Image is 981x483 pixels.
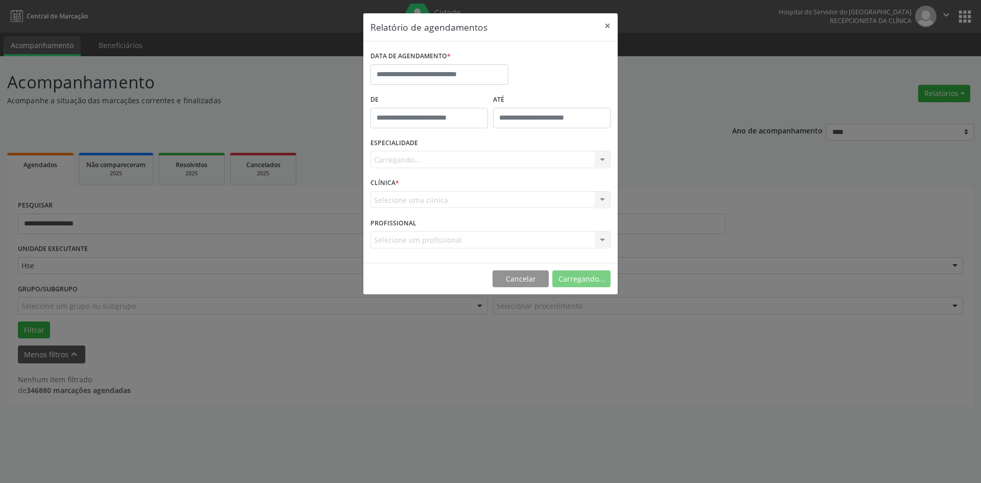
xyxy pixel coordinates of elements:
[370,135,418,151] label: ESPECIALIDADE
[493,92,611,108] label: ATÉ
[597,13,618,38] button: Close
[370,92,488,108] label: De
[370,20,487,34] h5: Relatório de agendamentos
[552,270,611,288] button: Carregando...
[370,215,416,231] label: PROFISSIONAL
[370,49,451,64] label: DATA DE AGENDAMENTO
[370,175,399,191] label: CLÍNICA
[493,270,549,288] button: Cancelar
